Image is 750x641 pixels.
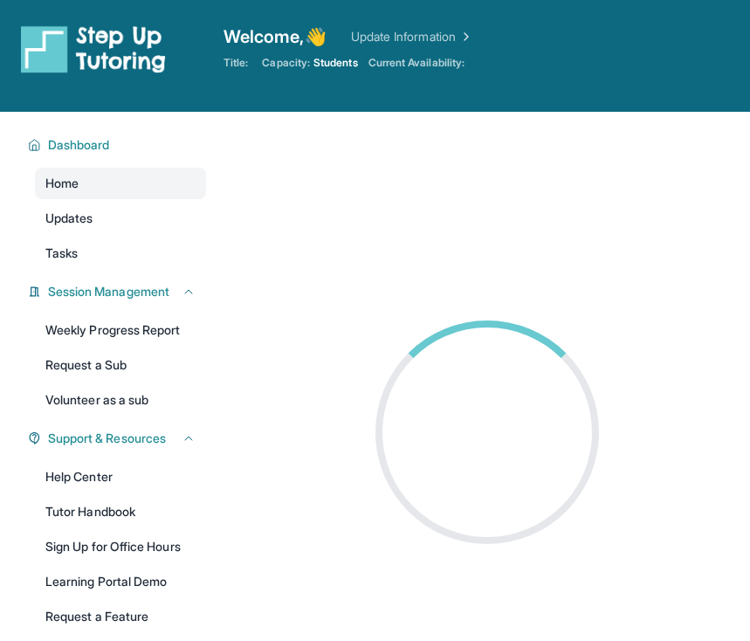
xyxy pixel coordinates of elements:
img: Chevron Right [456,28,473,45]
span: Session Management [48,283,169,300]
a: Volunteer as a sub [35,384,206,416]
a: Tutor Handbook [35,496,206,527]
span: Current Availability: [368,56,464,70]
span: Support & Resources [48,430,166,447]
span: Dashboard [48,136,110,154]
a: Tasks [35,238,206,269]
a: Request a Feature [35,601,206,632]
a: Learning Portal Demo [35,566,206,597]
a: Update Information [351,28,473,45]
a: Request a Sub [35,349,206,381]
a: Home [35,168,206,199]
span: Capacity: [262,56,310,70]
span: Title: [224,56,248,70]
button: Support & Resources [41,430,196,447]
a: Help Center [35,461,206,493]
span: Home [45,175,79,192]
span: Students [313,56,358,70]
a: Sign Up for Office Hours [35,531,206,562]
span: Updates [45,210,93,227]
img: logo [21,24,166,73]
span: Welcome, 👋 [224,24,327,49]
button: Dashboard [41,136,196,154]
a: Updates [35,203,206,234]
a: Weekly Progress Report [35,314,206,346]
button: Session Management [41,283,196,300]
span: Tasks [45,245,78,262]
